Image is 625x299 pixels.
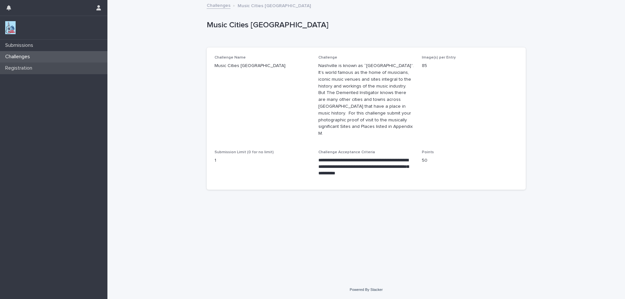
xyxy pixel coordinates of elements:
p: 50 [422,157,518,164]
p: Submissions [3,42,38,48]
span: Points [422,150,434,154]
p: 1 [215,157,311,164]
p: Challenges [3,54,35,60]
a: Challenges [207,1,230,9]
p: Nashville is known as “[GEOGRAPHIC_DATA]”. It’s world famous as the home of musicians, iconic mus... [318,62,414,137]
p: Registration [3,65,37,71]
p: Music Cities [GEOGRAPHIC_DATA] [238,2,311,9]
span: Image(s) per Entry [422,56,456,60]
p: Music Cities [GEOGRAPHIC_DATA] [215,62,311,69]
img: jxsLJbdS1eYBI7rVAS4p [5,21,16,34]
span: Challenge Name [215,56,246,60]
p: Music Cities [GEOGRAPHIC_DATA] [207,20,523,30]
span: Challenge Acceptance Criteria [318,150,375,154]
a: Powered By Stacker [350,288,382,292]
p: 85 [422,62,518,69]
span: Challenge [318,56,337,60]
span: Submission Limit (0 for no limit) [215,150,274,154]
